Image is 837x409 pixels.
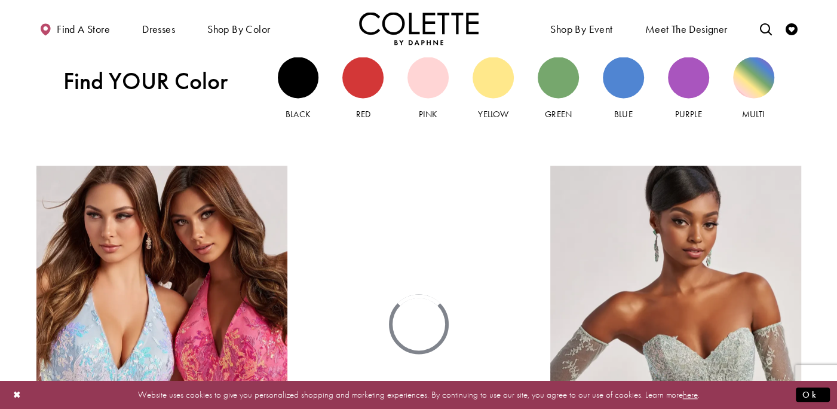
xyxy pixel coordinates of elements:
[7,384,27,405] button: Close Dialog
[139,12,178,45] span: Dresses
[356,108,370,120] span: Red
[645,23,728,35] span: Meet the designer
[545,108,571,120] span: Green
[63,68,251,95] span: Find YOUR Color
[538,57,579,98] div: Green view
[733,57,774,98] div: Multi view
[473,57,514,98] div: Yellow view
[538,57,579,121] a: Green view Green
[36,12,113,45] a: Find a store
[683,389,698,401] a: here
[614,108,632,120] span: Blue
[342,57,384,98] div: Red view
[57,23,110,35] span: Find a store
[675,108,701,120] span: Purple
[419,108,437,120] span: Pink
[742,108,765,120] span: Multi
[756,12,774,45] a: Toggle search
[668,57,709,98] div: Purple view
[278,57,319,98] div: Black view
[204,12,273,45] span: Shop by color
[783,12,801,45] a: Check Wishlist
[407,57,449,121] a: Pink view Pink
[603,57,644,98] div: Blue view
[342,57,384,121] a: Red view Red
[286,108,310,120] span: Black
[278,57,319,121] a: Black view Black
[359,12,479,45] a: Visit Home Page
[407,57,449,98] div: Pink view
[142,23,175,35] span: Dresses
[478,108,508,120] span: Yellow
[550,23,612,35] span: Shop By Event
[668,57,709,121] a: Purple view Purple
[86,387,751,403] p: Website uses cookies to give you personalized shopping and marketing experiences. By continuing t...
[473,57,514,121] a: Yellow view Yellow
[359,12,479,45] img: Colette by Daphne
[642,12,731,45] a: Meet the designer
[547,12,615,45] span: Shop By Event
[207,23,270,35] span: Shop by color
[796,387,830,402] button: Submit Dialog
[733,57,774,121] a: Multi view Multi
[603,57,644,121] a: Blue view Blue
